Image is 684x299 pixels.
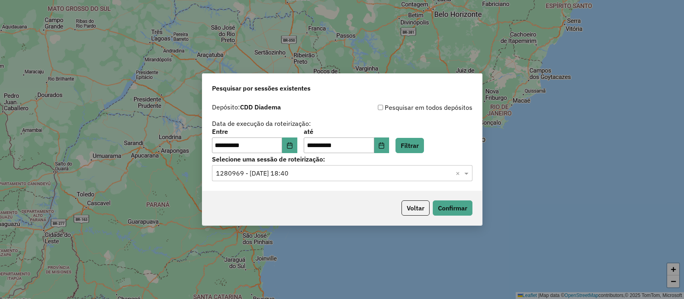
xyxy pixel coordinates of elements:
strong: CDD Diadema [240,103,281,111]
button: Voltar [402,200,430,216]
button: Confirmar [433,200,472,216]
label: Data de execução da roteirização: [212,119,311,128]
button: Choose Date [374,137,389,154]
button: Choose Date [282,137,297,154]
label: até [304,127,389,136]
label: Entre [212,127,297,136]
span: Clear all [456,168,462,178]
div: Pesquisar em todos depósitos [342,103,472,112]
label: Selecione uma sessão de roteirização: [212,154,472,164]
span: Pesquisar por sessões existentes [212,83,311,93]
button: Filtrar [395,138,424,153]
label: Depósito: [212,102,281,112]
